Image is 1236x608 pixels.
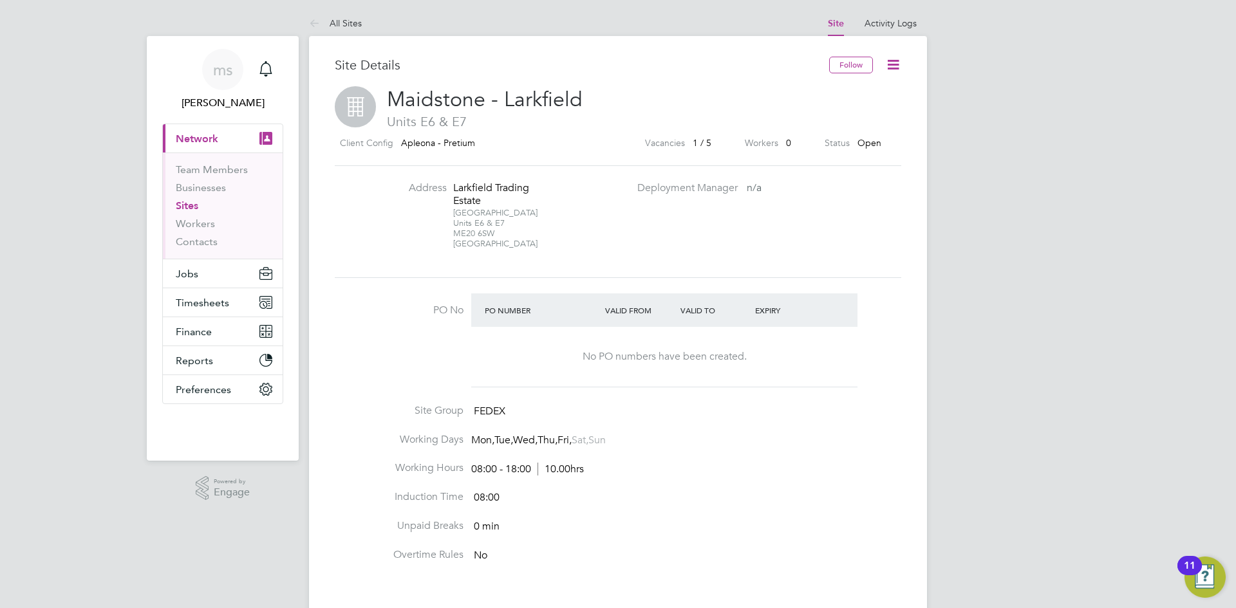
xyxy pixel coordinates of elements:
[163,124,283,152] button: Network
[309,17,362,29] a: All Sites
[176,235,218,248] a: Contacts
[213,61,233,78] span: ms
[745,135,778,151] label: Workers
[185,417,260,438] img: berryrecruitment-logo-retina.png
[602,299,677,322] div: Valid From
[474,520,500,533] span: 0 min
[335,57,829,73] h3: Site Details
[557,434,572,447] span: Fri,
[176,181,226,194] a: Businesses
[482,299,602,322] div: PO Number
[163,375,283,403] button: Preferences
[335,404,464,418] label: Site Group
[147,36,299,461] nav: Main navigation
[494,434,513,447] span: Tue,
[162,95,283,111] span: michelle suchley
[471,434,494,447] span: Mon,
[376,181,447,195] label: Address
[176,217,215,230] a: Workers
[163,288,283,317] button: Timesheets
[474,491,500,504] span: 08:00
[162,49,283,111] a: ms[PERSON_NAME]
[335,548,464,562] label: Overtime Rules
[176,326,212,338] span: Finance
[828,18,844,29] a: Site
[196,476,250,501] a: Powered byEngage
[453,208,534,249] div: [GEOGRAPHIC_DATA] Units E6 & E7 ME20 6SW [GEOGRAPHIC_DATA]
[163,346,283,374] button: Reports
[453,181,534,208] div: Larkfield Trading Estate
[865,17,917,29] a: Activity Logs
[645,135,685,151] label: Vacancies
[176,297,229,309] span: Timesheets
[538,463,584,475] span: 10.00hrs
[1184,566,1195,582] div: 11
[163,152,283,259] div: Network
[163,259,283,288] button: Jobs
[474,405,505,418] span: FEDEX
[752,299,827,322] div: Expiry
[572,434,588,447] span: Sat,
[335,461,464,475] label: Working Hours
[335,304,464,317] label: PO No
[484,350,845,364] div: No PO numbers have been created.
[471,463,584,476] div: 08:00 - 18:00
[588,434,606,447] span: Sun
[825,135,850,151] label: Status
[176,163,248,176] a: Team Members
[630,181,738,195] label: Deployment Manager
[693,137,711,149] span: 1 / 5
[176,199,198,212] a: Sites
[857,137,881,149] span: Open
[163,317,283,345] button: Finance
[335,433,464,447] label: Working Days
[474,549,487,562] span: No
[176,383,231,396] span: Preferences
[401,137,475,149] span: Apleona - Pretium
[214,476,250,487] span: Powered by
[786,137,791,149] span: 0
[335,490,464,504] label: Induction Time
[176,268,198,280] span: Jobs
[340,135,393,151] label: Client Config
[513,434,538,447] span: Wed,
[335,519,464,533] label: Unpaid Breaks
[214,487,250,498] span: Engage
[747,181,762,194] span: n/a
[1184,557,1226,598] button: Open Resource Center, 11 new notifications
[335,113,901,130] span: Units E6 & E7
[829,57,873,73] button: Follow
[176,355,213,367] span: Reports
[538,434,557,447] span: Thu,
[176,133,218,145] span: Network
[677,299,753,322] div: Valid To
[387,87,583,112] span: Maidstone - Larkfield
[162,417,283,438] a: Go to home page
